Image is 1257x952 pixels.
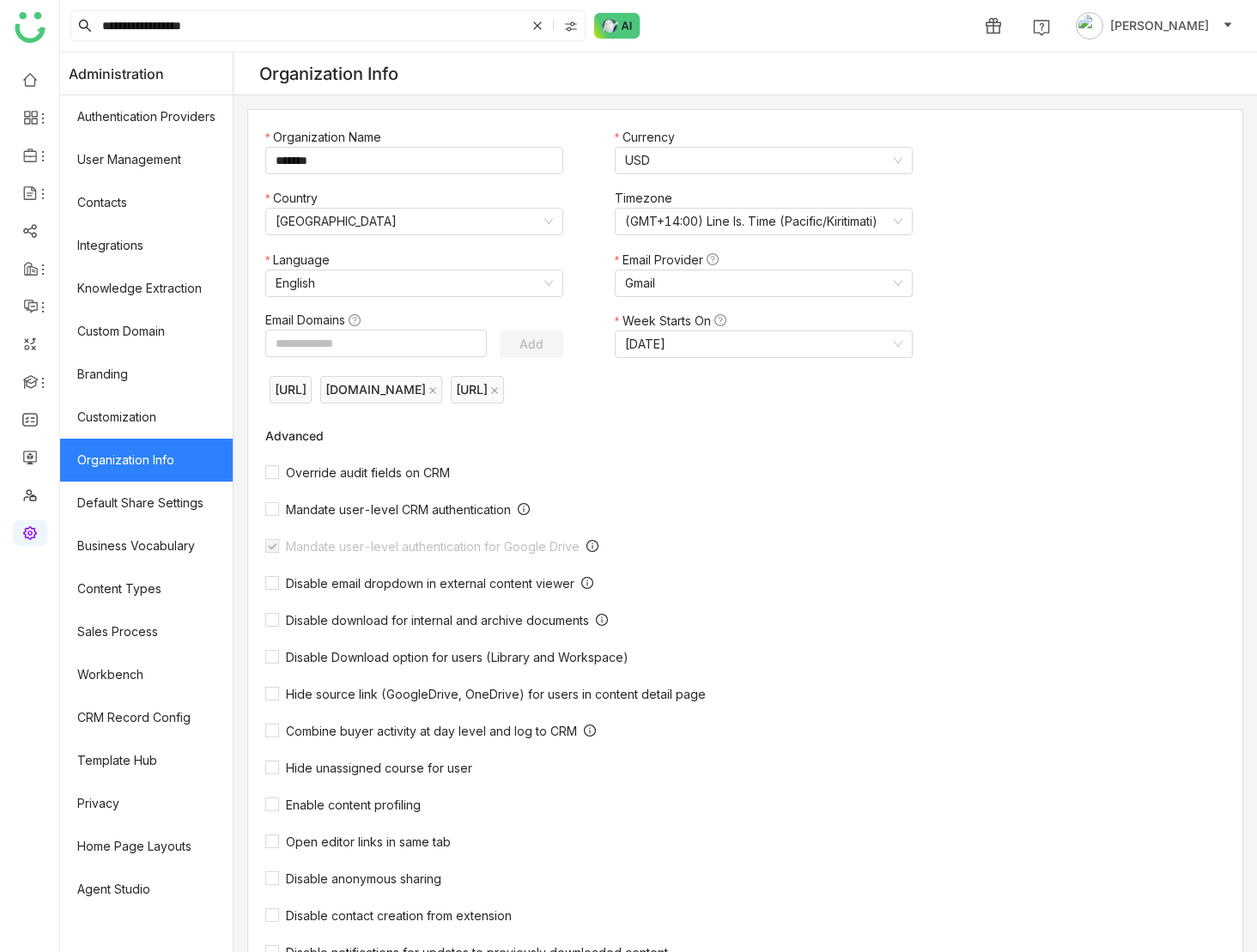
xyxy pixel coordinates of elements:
label: Timezone [615,189,681,208]
a: Branding [60,353,233,396]
nz-tag: [URL] [451,376,504,403]
nz-select-item: Gmail [625,270,902,296]
img: ask-buddy-normal.svg [594,13,641,39]
a: Authentication Providers [60,95,233,138]
span: Mandate user-level CRM authentication [279,502,518,517]
label: Country [265,189,326,208]
span: Administration [69,52,164,95]
a: Privacy [60,782,233,825]
img: avatar [1076,12,1103,39]
a: Home Page Layouts [60,825,233,868]
span: Disable Download option for users (Library and Workspace) [279,650,635,664]
nz-select-item: English [276,270,553,296]
label: Currency [615,128,683,147]
label: Week Starts On [615,312,735,330]
a: Sales Process [60,610,233,653]
label: Organization Name [265,128,390,147]
a: Default Share Settings [60,482,233,525]
nz-select-item: United States [276,209,553,234]
span: Enable content profiling [279,797,428,812]
span: Mandate user-level authentication for Google Drive [279,539,586,554]
div: Organization Info [259,64,398,84]
label: Email Provider [615,251,727,270]
label: Language [265,251,338,270]
nz-select-item: USD [625,148,902,173]
nz-select-item: Sunday [625,331,902,357]
span: Disable anonymous sharing [279,871,448,886]
a: Business Vocabulary [60,525,233,567]
a: Agent Studio [60,868,233,911]
span: Override audit fields on CRM [279,465,457,480]
span: [PERSON_NAME] [1110,16,1209,35]
span: Disable contact creation from extension [279,908,519,923]
span: Combine buyer activity at day level and log to CRM [279,724,584,738]
nz-tag: [DOMAIN_NAME] [320,376,442,403]
span: Open editor links in same tab [279,834,458,849]
nz-select-item: (GMT+14:00) Line Is. Time (Pacific/Kiritimati) [625,209,902,234]
a: Organization Info [60,439,233,482]
a: Integrations [60,224,233,267]
label: Email Domains [265,311,369,330]
span: Hide source link (GoogleDrive, OneDrive) for users in content detail page [279,687,713,701]
span: Disable email dropdown in external content viewer [279,576,581,591]
button: Add [500,330,563,358]
a: Customization [60,396,233,439]
a: Workbench [60,653,233,696]
a: CRM Record Config [60,696,233,739]
a: Knowledge Extraction [60,267,233,310]
nz-tag: [URL] [270,376,312,403]
a: User Management [60,138,233,181]
div: Advanced [265,428,927,443]
a: Content Types [60,567,233,610]
img: help.svg [1033,19,1050,36]
a: Template Hub [60,739,233,782]
button: [PERSON_NAME] [1072,12,1236,39]
img: logo [15,12,46,43]
span: Hide unassigned course for user [279,761,479,775]
img: search-type.svg [564,20,578,33]
a: Custom Domain [60,310,233,353]
a: Contacts [60,181,233,224]
span: Disable download for internal and archive documents [279,613,596,628]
